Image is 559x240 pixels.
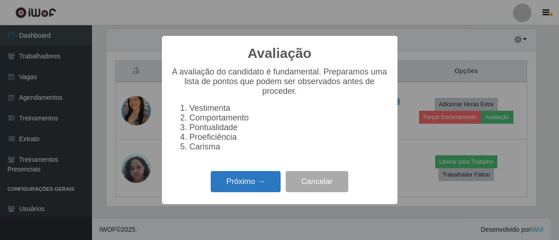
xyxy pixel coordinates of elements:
li: Proeficiência [190,132,388,142]
li: Comportamento [190,113,388,123]
li: Carisma [190,142,388,152]
h2: Avaliação [248,45,311,62]
button: Cancelar [286,171,348,193]
li: Pontualidade [190,123,388,132]
button: Próximo → [211,171,281,193]
li: Vestimenta [190,103,388,113]
p: A avaliação do candidato é fundamental. Preparamos uma lista de pontos que podem ser observados a... [171,67,388,96]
